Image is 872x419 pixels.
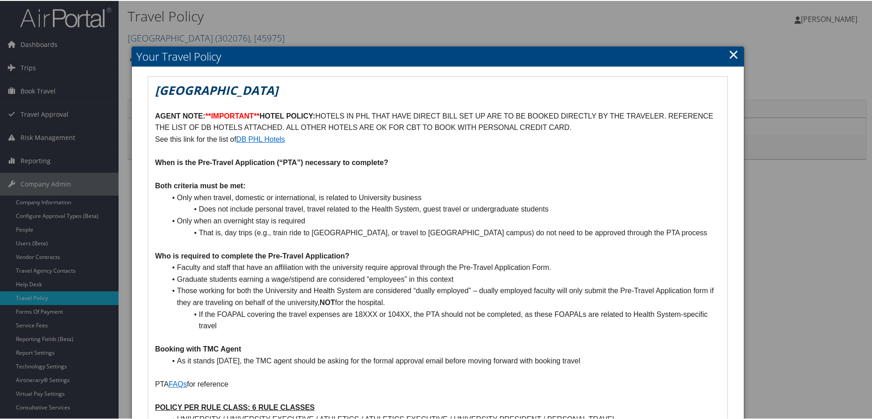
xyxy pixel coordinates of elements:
[728,44,739,62] a: Close
[155,378,721,389] p: PTA for reference
[155,403,315,410] u: POLICY PER RULE CLASS: 6 RULE CLASSES
[166,284,721,307] li: Those working for both the University and Health System are considered “dually employed” – dually...
[166,354,721,366] li: As it stands [DATE], the TMC agent should be asking for the formal approval email before moving f...
[155,158,388,166] strong: When is the Pre-Travel Application (“PTA”) necessary to complete?
[166,261,721,273] li: Faculty and staff that have an affiliation with the university require approval through the Pre-T...
[166,191,721,203] li: Only when travel, domestic or international, is related to University business
[155,344,241,352] strong: Booking with TMC Agent
[320,298,335,305] strong: NOT
[132,46,744,66] h2: Your Travel Policy
[166,308,721,331] li: If the FOAPAL covering the travel expenses are 18XXX or 104XX, the PTA should not be completed, a...
[260,111,315,119] strong: HOTEL POLICY:
[169,379,187,387] a: FAQs
[236,134,285,142] a: DB PHL Hotels
[155,111,205,119] strong: AGENT NOTE:
[166,214,721,226] li: Only when an overnight stay is required
[155,181,245,189] strong: Both criteria must be met:
[166,273,721,285] li: Graduate students earning a wage/stipend are considered “employees” in this context
[166,226,721,238] li: That is, day trips (e.g., train ride to [GEOGRAPHIC_DATA], or travel to [GEOGRAPHIC_DATA] campus)...
[155,109,721,133] p: HOTELS IN PHL THAT HAVE DIRECT BILL SET UP ARE TO BE BOOKED DIRECTLY BY THE TRAVELER. REFERENCE T...
[166,202,721,214] li: Does not include personal travel, travel related to the Health System, guest travel or undergradu...
[155,251,349,259] strong: Who is required to complete the Pre-Travel Application?
[155,133,721,145] p: See this link for the list of
[155,81,278,98] em: [GEOGRAPHIC_DATA]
